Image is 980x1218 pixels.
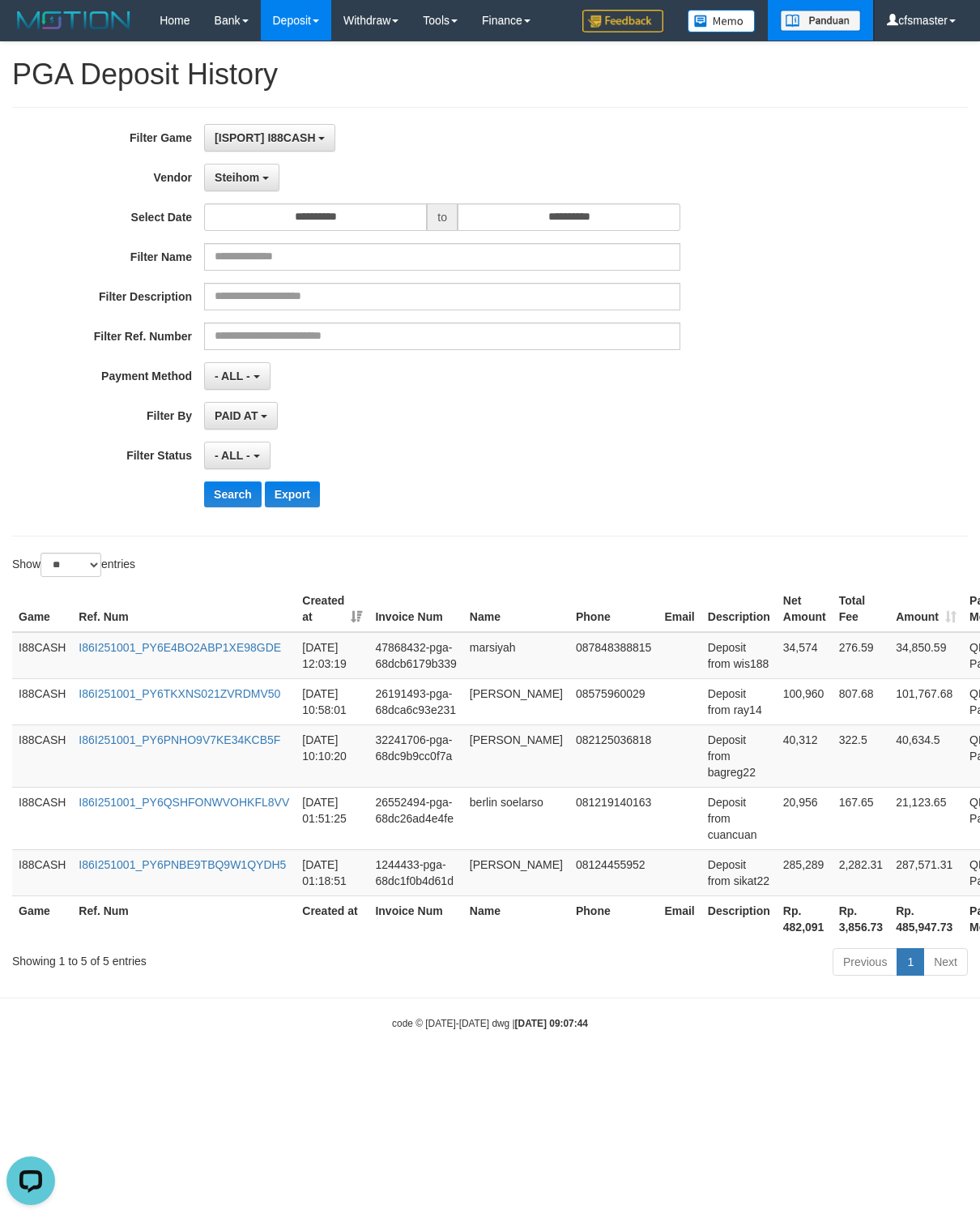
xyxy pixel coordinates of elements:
span: - ALL - [215,370,250,382]
span: - ALL - [215,449,250,462]
td: 08575960029 [569,678,658,724]
th: Phone [569,586,658,632]
button: [ISPORT] I88CASH [204,124,335,152]
td: 2,282.31 [833,849,890,895]
td: 26191493-pga-68dca6c93e231 [369,678,462,724]
img: panduan.png [780,10,861,32]
th: Email [658,895,701,942]
td: 21,123.65 [889,787,963,849]
th: Invoice Num [369,895,462,942]
td: 26552494-pga-68dc26ad4e4fe [369,787,462,849]
td: 087848388815 [569,632,658,679]
td: [PERSON_NAME] [463,724,569,787]
div: Showing 1 to 5 of 5 entries [12,947,396,969]
td: [DATE] 12:03:19 [296,632,369,679]
td: 807.68 [833,678,890,724]
th: Game [12,895,72,942]
th: Net Amount [777,586,833,632]
td: 287,571.31 [889,849,963,895]
img: Feedback.jpg [582,10,663,32]
td: I88CASH [12,678,72,724]
a: I86I251001_PY6PNBE9TBQ9W1QYDH5 [79,858,286,871]
button: - ALL - [204,362,270,390]
a: Next [923,948,968,976]
td: marsiyah [463,632,569,679]
td: [DATE] 01:51:25 [296,787,369,849]
th: Amount: activate to sort column ascending [889,586,963,632]
td: Deposit from sikat22 [701,849,777,895]
th: Game [12,586,72,632]
a: I86I251001_PY6PNHO9V7KE34KCB5F [79,733,280,746]
td: 08124455952 [569,849,658,895]
th: Email [658,586,701,632]
th: Description [701,895,777,942]
span: Steihom [215,171,259,184]
button: Open LiveChat chat widget [6,6,55,55]
td: 100,960 [777,678,833,724]
td: 101,767.68 [889,678,963,724]
button: - ALL - [204,442,270,469]
th: Rp. 3,856.73 [833,895,890,942]
td: [PERSON_NAME] [463,678,569,724]
td: 34,850.59 [889,632,963,679]
img: Button%20Memo.svg [688,10,756,32]
td: 276.59 [833,632,890,679]
th: Description [701,586,777,632]
select: Showentries [40,553,101,577]
td: Deposit from wis188 [701,632,777,679]
a: I86I251001_PY6QSHFONWVOHKFL8VV [79,796,289,809]
td: 47868432-pga-68dcb6179b339 [369,632,462,679]
span: to [427,203,458,231]
td: 322.5 [833,724,890,787]
button: Export [265,481,320,507]
span: [ISPORT] I88CASH [215,131,315,144]
td: I88CASH [12,787,72,849]
h1: PGA Deposit History [12,58,968,91]
td: [DATE] 01:18:51 [296,849,369,895]
th: Name [463,895,569,942]
th: Ref. Num [72,586,296,632]
small: code © [DATE]-[DATE] dwg | [392,1018,588,1029]
td: Deposit from bagreg22 [701,724,777,787]
td: 081219140163 [569,787,658,849]
a: I86I251001_PY6E4BO2ABP1XE98GDE [79,641,281,654]
th: Rp. 482,091 [777,895,833,942]
td: Deposit from ray14 [701,678,777,724]
td: [DATE] 10:10:20 [296,724,369,787]
th: Phone [569,895,658,942]
td: [PERSON_NAME] [463,849,569,895]
td: I88CASH [12,632,72,679]
td: 285,289 [777,849,833,895]
td: I88CASH [12,724,72,787]
td: berlin soelarso [463,787,569,849]
button: Search [204,481,262,507]
th: Created at: activate to sort column ascending [296,586,369,632]
img: MOTION_logo.png [12,8,135,32]
th: Ref. Num [72,895,296,942]
th: Rp. 485,947.73 [889,895,963,942]
label: Show entries [12,553,135,577]
th: Name [463,586,569,632]
button: PAID AT [204,402,278,430]
a: 1 [897,948,924,976]
a: Previous [833,948,897,976]
td: 40,634.5 [889,724,963,787]
strong: [DATE] 09:07:44 [515,1018,588,1029]
th: Created at [296,895,369,942]
td: [DATE] 10:58:01 [296,678,369,724]
td: 34,574 [777,632,833,679]
th: Total Fee [833,586,890,632]
a: I86I251001_PY6TKXNS021ZVRDMV50 [79,687,280,700]
td: 32241706-pga-68dc9b9cc0f7a [369,724,462,787]
button: Steihom [204,164,279,191]
td: I88CASH [12,849,72,895]
td: 1244433-pga-68dc1f0b4d61d [369,849,462,895]
td: 40,312 [777,724,833,787]
td: 167.65 [833,787,890,849]
td: 082125036818 [569,724,658,787]
td: Deposit from cuancuan [701,787,777,849]
th: Invoice Num [369,586,462,632]
td: 20,956 [777,787,833,849]
span: PAID AT [215,409,258,422]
